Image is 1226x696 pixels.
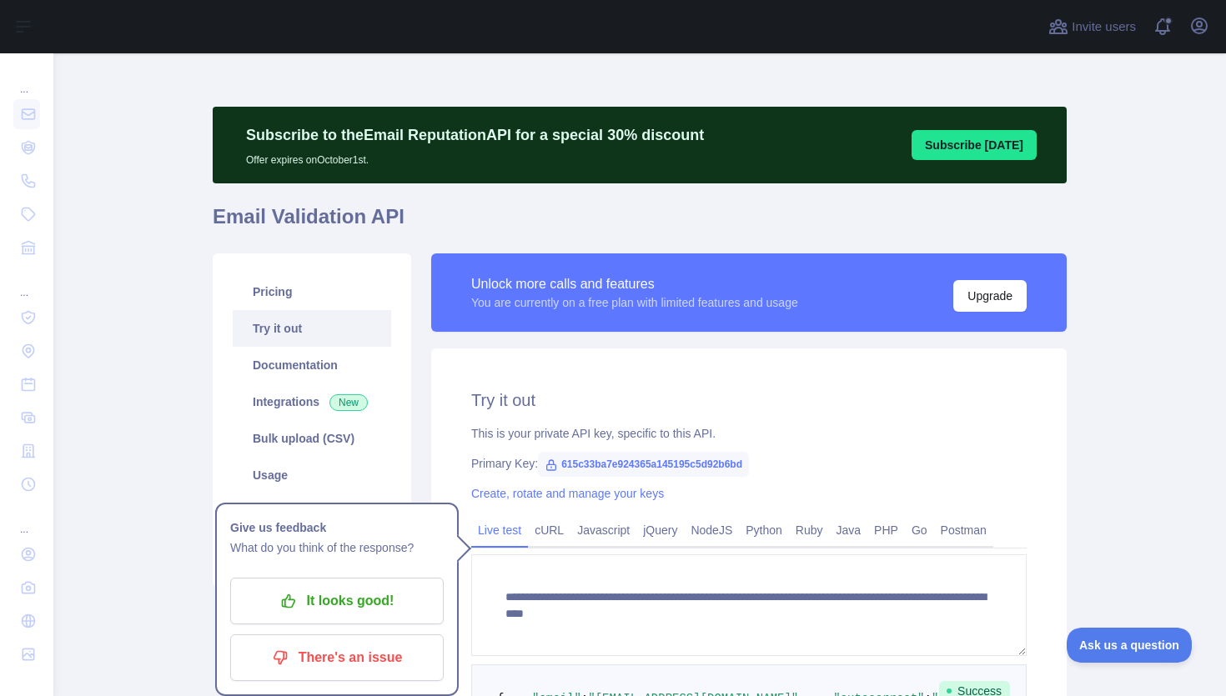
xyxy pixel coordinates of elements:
[1067,628,1193,663] iframe: Toggle Customer Support
[684,517,739,543] a: NodeJS
[830,517,868,543] a: Java
[789,517,830,543] a: Ruby
[230,518,444,538] h1: Give us feedback
[570,517,636,543] a: Javascript
[953,280,1027,312] button: Upgrade
[636,517,684,543] a: jQuery
[471,455,1027,472] div: Primary Key:
[471,294,798,311] div: You are currently on a free plan with limited features and usage
[912,130,1037,160] button: Subscribe [DATE]
[213,203,1067,243] h1: Email Validation API
[905,517,934,543] a: Go
[233,310,391,347] a: Try it out
[329,394,368,411] span: New
[246,147,704,167] p: Offer expires on October 1st.
[1045,13,1139,40] button: Invite users
[13,503,40,536] div: ...
[934,517,993,543] a: Postman
[233,273,391,310] a: Pricing
[739,517,789,543] a: Python
[471,388,1027,412] h2: Try it out
[471,487,664,500] a: Create, rotate and manage your keys
[13,266,40,299] div: ...
[13,63,40,96] div: ...
[233,493,391,530] a: Settings
[233,420,391,457] a: Bulk upload (CSV)
[471,517,528,543] a: Live test
[1072,18,1136,37] span: Invite users
[471,425,1027,442] div: This is your private API key, specific to this API.
[233,457,391,493] a: Usage
[233,383,391,420] a: Integrations New
[233,347,391,383] a: Documentation
[471,274,798,294] div: Unlock more calls and features
[538,452,749,477] span: 615c33ba7e924365a145195c5d92b6bd
[246,123,704,147] p: Subscribe to the Email Reputation API for a special 30 % discount
[867,517,905,543] a: PHP
[528,517,570,543] a: cURL
[230,538,444,558] p: What do you think of the response?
